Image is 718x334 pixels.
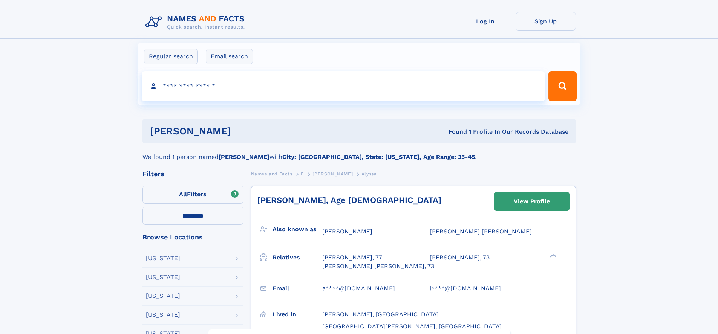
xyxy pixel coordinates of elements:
div: [US_STATE] [146,293,180,299]
div: [US_STATE] [146,255,180,261]
span: [GEOGRAPHIC_DATA][PERSON_NAME], [GEOGRAPHIC_DATA] [322,323,502,330]
label: Filters [142,186,243,204]
label: Regular search [144,49,198,64]
b: City: [GEOGRAPHIC_DATA], State: [US_STATE], Age Range: 35-45 [282,153,475,160]
div: [US_STATE] [146,312,180,318]
div: Browse Locations [142,234,243,241]
button: Search Button [548,71,576,101]
div: We found 1 person named with . [142,143,576,162]
span: E [301,171,304,177]
input: search input [142,71,545,101]
b: [PERSON_NAME] [219,153,269,160]
a: [PERSON_NAME], Age [DEMOGRAPHIC_DATA] [257,195,441,205]
a: [PERSON_NAME] [PERSON_NAME], 73 [322,262,434,270]
span: Alyssa [361,171,377,177]
div: [US_STATE] [146,274,180,280]
h3: Relatives [273,251,322,264]
h3: Also known as [273,223,322,236]
div: ❯ [548,253,557,258]
span: All [179,191,187,198]
a: [PERSON_NAME] [312,169,353,178]
h3: Lived in [273,308,322,321]
a: Names and Facts [251,169,292,178]
label: Email search [206,49,253,64]
a: Log In [455,12,516,31]
span: [PERSON_NAME], [GEOGRAPHIC_DATA] [322,311,439,318]
span: [PERSON_NAME] [PERSON_NAME] [430,228,532,235]
span: [PERSON_NAME] [322,228,372,235]
h3: Email [273,282,322,295]
div: View Profile [514,193,550,210]
div: Found 1 Profile In Our Records Database [340,128,568,136]
h1: [PERSON_NAME] [150,127,340,136]
span: [PERSON_NAME] [312,171,353,177]
a: E [301,169,304,178]
a: [PERSON_NAME], 73 [430,253,490,262]
a: View Profile [494,192,569,210]
div: Filters [142,171,243,177]
img: Logo Names and Facts [142,12,251,32]
a: [PERSON_NAME], 77 [322,253,382,262]
a: Sign Up [516,12,576,31]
